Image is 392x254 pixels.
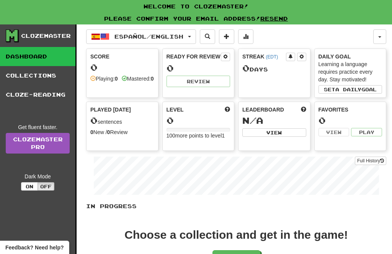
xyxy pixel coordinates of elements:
[167,106,184,113] span: Level
[114,33,183,40] span: Español / English
[318,53,382,60] div: Daily Goal
[200,29,215,44] button: Search sentences
[266,54,278,60] a: (EDT)
[90,63,154,72] div: 0
[90,115,98,126] span: 0
[260,15,288,22] a: Resend
[225,106,230,113] span: Score more points to level up
[90,128,154,136] div: New / Review
[318,106,382,113] div: Favorites
[301,106,306,113] span: This week in points, UTC
[151,76,154,82] strong: 0
[6,173,70,180] div: Dark Mode
[6,123,70,131] div: Get fluent faster.
[351,128,382,136] button: Play
[107,129,110,135] strong: 0
[6,133,70,154] a: ClozemasterPro
[38,182,54,191] button: Off
[242,63,250,73] span: 0
[21,32,71,40] div: Clozemaster
[242,63,306,73] div: Day s
[167,132,230,139] div: 100 more points to level 1
[90,53,154,60] div: Score
[242,106,284,113] span: Leaderboard
[318,128,350,136] button: View
[167,116,230,125] div: 0
[167,53,221,60] div: Ready for Review
[242,53,286,60] div: Streak
[167,76,230,87] button: Review
[90,106,131,113] span: Played [DATE]
[5,244,64,251] span: Open feedback widget
[90,75,118,83] div: Playing:
[318,85,382,94] button: Seta dailygoal
[355,157,386,165] button: Full History
[318,60,382,83] div: Learning a language requires practice every day. Stay motivated!
[90,129,93,135] strong: 0
[115,76,118,82] strong: 0
[21,182,38,191] button: On
[242,128,306,137] button: View
[167,63,230,73] div: 0
[242,115,263,126] span: N/A
[124,229,348,241] div: Choose a collection and get in the game!
[335,87,361,92] span: a daily
[90,116,154,126] div: sentences
[122,75,154,83] div: Mastered:
[86,29,196,44] button: Español/English
[219,29,234,44] button: Add sentence to collection
[318,116,382,125] div: 0
[238,29,253,44] button: More stats
[86,202,386,210] p: In Progress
